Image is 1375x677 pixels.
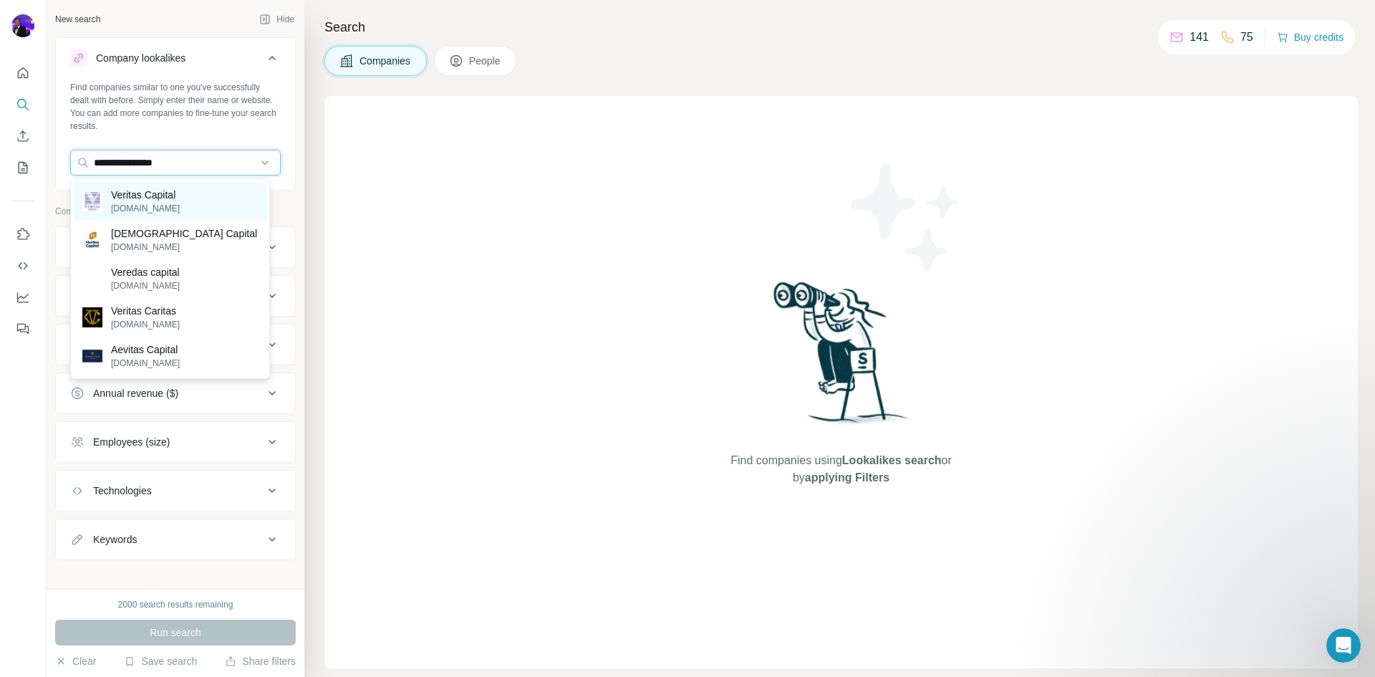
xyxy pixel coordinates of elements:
[118,598,233,611] div: 2000 search results remaining
[360,54,412,68] span: Companies
[111,342,180,357] p: Aevitas Capital
[1326,628,1361,663] iframe: Intercom live chat
[82,307,102,327] img: Veritas Caritas
[111,188,180,202] p: Veritas Capital
[1240,29,1253,46] p: 75
[56,230,295,264] button: Company
[249,9,304,30] button: Hide
[111,304,180,318] p: Veritas Caritas
[140,23,169,52] img: Profile image for Myles
[324,17,1358,37] h4: Search
[469,54,502,68] span: People
[56,376,295,410] button: Annual revenue ($)
[111,202,180,215] p: [DOMAIN_NAME]
[29,388,240,403] div: Ask a question
[29,27,42,50] img: logo
[143,447,215,504] button: News
[215,447,286,504] button: Help
[841,153,970,282] img: Surfe Illustration - Stars
[14,376,272,431] div: Ask a questionAI Agent and team can help
[767,278,916,438] img: Surfe Illustration - Woman searching with binoculars
[11,284,34,310] button: Dashboard
[11,221,34,247] button: Use Surfe on LinkedIn
[195,23,223,52] img: Profile image for Christian
[11,14,34,37] img: Avatar
[70,81,281,133] div: Find companies similar to one you've successfully dealt with before. Simply enter their name or w...
[56,41,295,81] button: Company lookalikes
[56,327,295,362] button: HQ location
[168,23,196,52] img: Profile image for Aurélie
[111,279,180,292] p: [DOMAIN_NAME]
[82,346,102,366] img: Aevitas Capital
[225,654,296,668] button: Share filters
[29,309,257,324] div: All services are online
[111,226,257,241] p: [DEMOGRAPHIC_DATA] Capital
[726,452,955,486] span: Find companies using or by
[111,318,180,331] p: [DOMAIN_NAME]
[124,654,197,668] button: Save search
[82,269,102,289] img: Veredas capital
[55,13,100,26] div: New search
[111,357,180,370] p: [DOMAIN_NAME]
[239,483,262,493] span: Help
[56,474,295,508] button: Technologies
[165,483,193,493] span: News
[93,386,178,400] div: Annual revenue ($)
[55,654,96,668] button: Clear
[82,230,102,250] img: Heritas Capital
[29,102,258,199] p: Hi [PERSON_NAME][EMAIL_ADDRESS][PERSON_NAME][DOMAIN_NAME] 👋
[83,483,132,493] span: Messages
[29,199,258,224] p: How can we help?
[11,92,34,117] button: Search
[96,51,185,65] div: Company lookalikes
[11,316,34,342] button: Feedback
[11,155,34,181] button: My lists
[93,484,152,498] div: Technologies
[29,330,257,358] button: View status page
[1277,27,1343,47] button: Buy credits
[56,522,295,557] button: Keywords
[56,425,295,459] button: Employees (size)
[111,241,257,254] p: [DOMAIN_NAME]
[805,471,889,484] span: applying Filters
[11,123,34,149] button: Enrich CSV
[72,447,143,504] button: Messages
[11,60,34,86] button: Quick start
[29,403,240,418] div: AI Agent and team can help
[842,454,942,466] span: Lookalikes search
[29,254,257,269] h2: Status Surfe
[19,483,52,493] span: Home
[111,265,180,279] p: Veredas capital
[56,279,295,313] button: Industry
[93,532,137,547] div: Keywords
[1190,29,1209,46] p: 141
[11,253,34,279] button: Use Surfe API
[82,191,102,211] img: Veritas Capital
[93,435,170,449] div: Employees (size)
[246,23,272,49] div: Close
[55,205,296,218] p: Company information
